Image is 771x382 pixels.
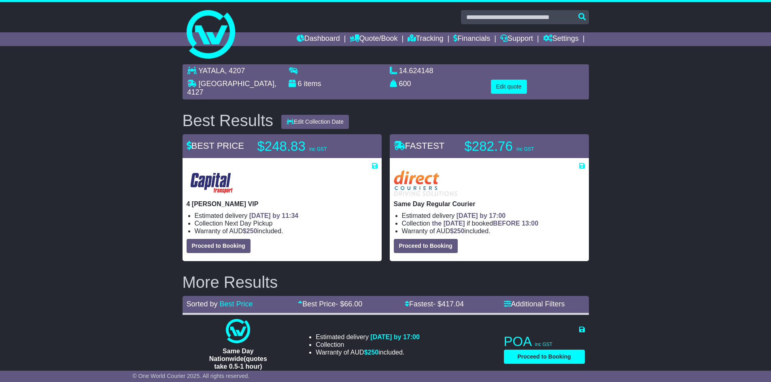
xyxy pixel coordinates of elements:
[402,227,585,235] li: Warranty of AUD included.
[226,319,250,343] img: One World Courier: Same Day Nationwide(quotes take 0.5-1 hour)
[394,239,458,253] button: Proceed to Booking
[402,219,585,227] li: Collection
[344,300,362,308] span: 66.00
[195,212,378,219] li: Estimated delivery
[493,220,520,227] span: BEFORE
[246,228,257,234] span: 250
[257,138,359,154] p: $248.83
[187,239,251,253] button: Proceed to Booking
[298,300,362,308] a: Best Price- $66.00
[281,115,349,129] button: Edit Collection Date
[309,146,327,152] span: inc GST
[316,348,420,356] li: Warranty of AUD included.
[225,220,272,227] span: Next Day Pickup
[198,67,225,75] span: YATALA
[457,212,506,219] span: [DATE] by 17:00
[535,342,552,347] span: inc GST
[433,300,464,308] span: - $
[368,349,379,356] span: 250
[543,32,579,46] a: Settings
[304,80,321,88] span: items
[187,300,218,308] span: Sorted by
[316,341,420,348] li: Collection
[465,138,566,154] p: $282.76
[199,80,274,88] span: [GEOGRAPHIC_DATA]
[504,350,585,364] button: Proceed to Booking
[364,349,379,356] span: $
[394,200,585,208] p: Same Day Regular Courier
[442,300,464,308] span: 417.04
[453,32,490,46] a: Financials
[504,300,565,308] a: Additional Filters
[450,228,465,234] span: $
[187,80,276,97] span: , 4127
[399,80,411,88] span: 600
[209,348,267,370] span: Same Day Nationwide(quotes take 0.5-1 hour)
[402,212,585,219] li: Estimated delivery
[225,67,245,75] span: , 4207
[454,228,465,234] span: 250
[500,32,533,46] a: Support
[187,141,244,151] span: BEST PRICE
[516,146,534,152] span: inc GST
[297,32,340,46] a: Dashboard
[432,220,465,227] span: the [DATE]
[336,300,362,308] span: - $
[405,300,464,308] a: Fastest- $417.04
[370,333,420,340] span: [DATE] by 17:00
[394,170,457,196] img: Direct: Same Day Regular Courier
[504,333,585,350] p: POA
[187,200,378,208] p: 4 [PERSON_NAME] VIP
[350,32,397,46] a: Quote/Book
[183,273,589,291] h2: More Results
[187,170,237,196] img: CapitalTransport: 4 Tonne Tautliner VIP
[399,67,433,75] span: 14.624148
[220,300,253,308] a: Best Price
[394,141,445,151] span: FASTEST
[195,227,378,235] li: Warranty of AUD included.
[491,80,527,94] button: Edit quote
[133,373,250,379] span: © One World Courier 2025. All rights reserved.
[522,220,538,227] span: 13:00
[243,228,257,234] span: $
[298,80,302,88] span: 6
[316,333,420,341] li: Estimated delivery
[195,219,378,227] li: Collection
[178,112,278,129] div: Best Results
[408,32,443,46] a: Tracking
[432,220,538,227] span: if booked
[249,212,299,219] span: [DATE] by 11:34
